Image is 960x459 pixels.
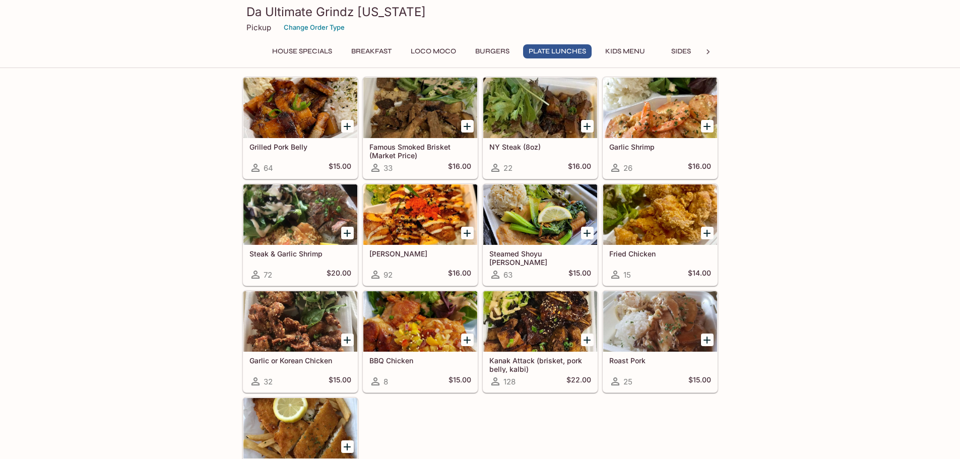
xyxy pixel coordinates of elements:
span: 26 [623,163,632,173]
a: Garlic or Korean Chicken32$15.00 [243,291,358,392]
button: Add Fried Chicken [701,227,714,239]
h5: $14.00 [688,269,711,281]
h5: $15.00 [688,375,711,387]
a: Steamed Shoyu [PERSON_NAME]63$15.00 [483,184,598,286]
button: Kids Menu [600,44,651,58]
span: 92 [383,270,393,280]
h5: $15.00 [329,375,351,387]
button: Add Famous Smoked Brisket (Market Price) [461,120,474,133]
h5: Garlic or Korean Chicken [249,356,351,365]
span: 25 [623,377,632,386]
span: 22 [503,163,513,173]
div: Garlic Shrimp [603,78,717,138]
a: Roast Pork25$15.00 [603,291,718,392]
h5: $22.00 [566,375,591,387]
span: 15 [623,270,631,280]
button: Add Roast Pork [701,334,714,346]
h5: $20.00 [327,269,351,281]
div: Kanak Attack (brisket, pork belly, kalbi) [483,291,597,352]
h5: Kanak Attack (brisket, pork belly, kalbi) [489,356,591,373]
span: 33 [383,163,393,173]
button: Plate Lunches [523,44,592,58]
a: Famous Smoked Brisket (Market Price)33$16.00 [363,77,478,179]
span: 128 [503,377,516,386]
button: Add Grilled Pork Belly [341,120,354,133]
button: Add Steamed Shoyu Ginger Fish [581,227,594,239]
a: NY Steak (8oz)22$16.00 [483,77,598,179]
div: Fried Chicken [603,184,717,245]
h5: $15.00 [329,162,351,174]
div: Roast Pork [603,291,717,352]
a: Fried Chicken15$14.00 [603,184,718,286]
button: Add Kanak Attack (brisket, pork belly, kalbi) [581,334,594,346]
button: Add Garlic or Korean Chicken [341,334,354,346]
span: 32 [264,377,273,386]
h5: $16.00 [448,162,471,174]
a: Kanak Attack (brisket, pork belly, kalbi)128$22.00 [483,291,598,392]
h5: NY Steak (8oz) [489,143,591,151]
h5: Roast Pork [609,356,711,365]
button: House Specials [267,44,338,58]
button: Sides [659,44,704,58]
button: Burgers [470,44,515,58]
button: Add Steak & Garlic Shrimp [341,227,354,239]
h3: Da Ultimate Grindz [US_STATE] [246,4,714,20]
div: Fish & Chips [243,398,357,458]
button: Add Garlic Shrimp [701,120,714,133]
a: Steak & Garlic Shrimp72$20.00 [243,184,358,286]
div: Famous Smoked Brisket (Market Price) [363,78,477,138]
div: Steak & Garlic Shrimp [243,184,357,245]
a: BBQ Chicken8$15.00 [363,291,478,392]
span: 63 [503,270,513,280]
span: 64 [264,163,273,173]
h5: $16.00 [688,162,711,174]
h5: $16.00 [568,162,591,174]
h5: $15.00 [568,269,591,281]
h5: [PERSON_NAME] [369,249,471,258]
a: [PERSON_NAME]92$16.00 [363,184,478,286]
h5: BBQ Chicken [369,356,471,365]
a: Grilled Pork Belly64$15.00 [243,77,358,179]
p: Pickup [246,23,271,32]
a: Garlic Shrimp26$16.00 [603,77,718,179]
span: 8 [383,377,388,386]
button: Breakfast [346,44,397,58]
button: Add NY Steak (8oz) [581,120,594,133]
div: Garlic or Korean Chicken [243,291,357,352]
button: Add Ahi Katsu [461,227,474,239]
h5: $16.00 [448,269,471,281]
h5: Grilled Pork Belly [249,143,351,151]
h5: $15.00 [449,375,471,387]
button: Change Order Type [279,20,349,35]
h5: Steak & Garlic Shrimp [249,249,351,258]
h5: Steamed Shoyu [PERSON_NAME] [489,249,591,266]
button: Add Fish & Chips [341,440,354,453]
h5: Fried Chicken [609,249,711,258]
div: Steamed Shoyu Ginger Fish [483,184,597,245]
div: BBQ Chicken [363,291,477,352]
div: Ahi Katsu [363,184,477,245]
button: Loco Moco [405,44,462,58]
button: Add BBQ Chicken [461,334,474,346]
div: Grilled Pork Belly [243,78,357,138]
span: 72 [264,270,272,280]
h5: Famous Smoked Brisket (Market Price) [369,143,471,159]
h5: Garlic Shrimp [609,143,711,151]
div: NY Steak (8oz) [483,78,597,138]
